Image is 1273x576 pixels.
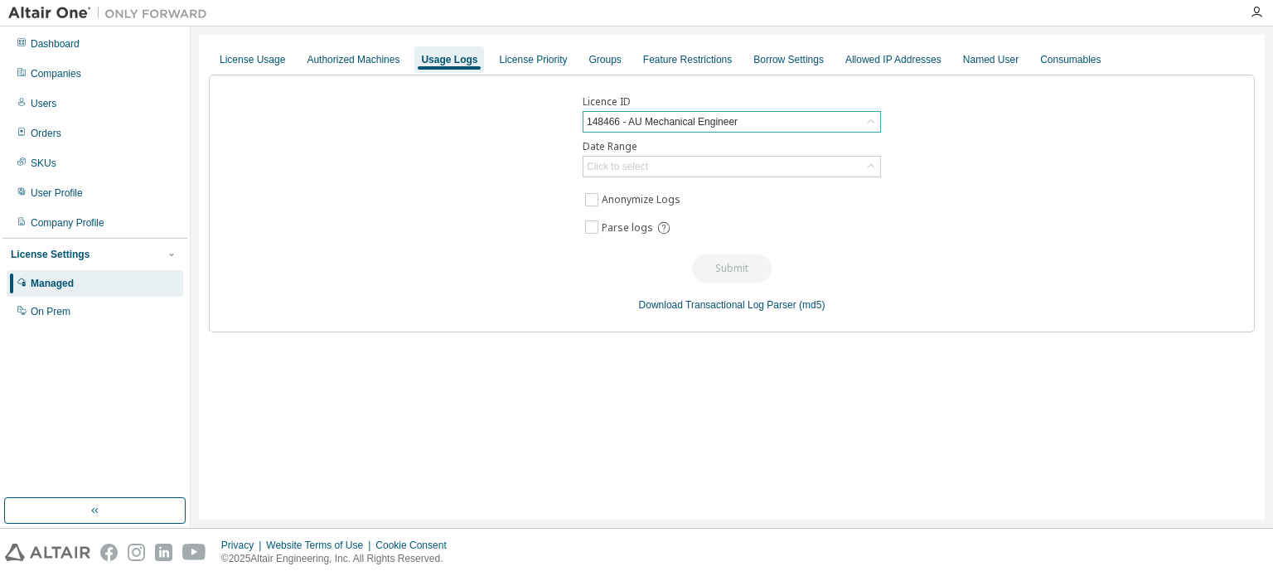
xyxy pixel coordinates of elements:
div: Usage Logs [421,53,477,66]
div: 148466 - AU Mechanical Engineer [583,112,880,132]
div: Borrow Settings [753,53,824,66]
div: Companies [31,67,81,80]
img: altair_logo.svg [5,544,90,561]
img: linkedin.svg [155,544,172,561]
div: Orders [31,127,61,140]
div: Dashboard [31,37,80,51]
label: Date Range [583,140,881,153]
div: Authorized Machines [307,53,399,66]
div: Groups [589,53,622,66]
img: Altair One [8,5,215,22]
div: SKUs [31,157,56,170]
img: youtube.svg [182,544,206,561]
img: facebook.svg [100,544,118,561]
div: Named User [963,53,1019,66]
div: Users [31,97,56,110]
div: License Priority [499,53,567,66]
a: Download Transactional Log Parser [639,299,796,311]
div: Company Profile [31,216,104,230]
div: Feature Restrictions [643,53,732,66]
div: Click to select [587,160,648,173]
a: (md5) [799,299,825,311]
p: © 2025 Altair Engineering, Inc. All Rights Reserved. [221,552,457,566]
div: License Settings [11,248,90,261]
div: Cookie Consent [375,539,456,552]
div: Managed [31,277,74,290]
label: Anonymize Logs [602,190,684,210]
div: Allowed IP Addresses [845,53,941,66]
div: Website Terms of Use [266,539,375,552]
div: Consumables [1040,53,1101,66]
div: License Usage [220,53,285,66]
button: Submit [692,254,772,283]
label: Licence ID [583,95,881,109]
img: instagram.svg [128,544,145,561]
div: On Prem [31,305,70,318]
div: Privacy [221,539,266,552]
div: User Profile [31,186,83,200]
div: Click to select [583,157,880,177]
div: 148466 - AU Mechanical Engineer [584,113,740,131]
span: Parse logs [602,221,653,235]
